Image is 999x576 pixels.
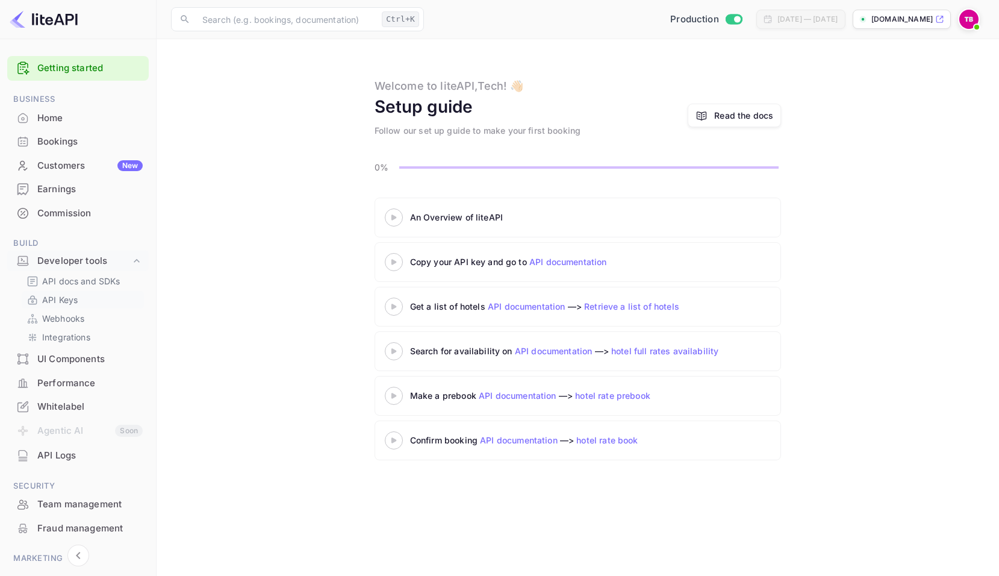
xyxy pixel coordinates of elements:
span: Business [7,93,149,106]
input: Search (e.g. bookings, documentation) [195,7,377,31]
a: UI Components [7,348,149,370]
a: Bookings [7,130,149,152]
div: Follow our set up guide to make your first booking [375,124,581,137]
a: API documentation [515,346,593,356]
div: API Logs [7,444,149,468]
a: Team management [7,493,149,515]
span: Security [7,480,149,493]
div: Earnings [7,178,149,201]
div: Confirm booking —> [410,434,711,446]
div: Team management [37,498,143,512]
div: Customers [37,159,143,173]
a: hotel rate prebook [575,390,650,401]
a: Integrations [26,331,139,343]
div: An Overview of liteAPI [410,211,711,224]
div: Get a list of hotels —> [410,300,711,313]
div: Bookings [7,130,149,154]
p: Webhooks [42,312,84,325]
div: UI Components [37,352,143,366]
span: Build [7,237,149,250]
div: Welcome to liteAPI, Tech ! 👋🏻 [375,78,523,94]
div: Commission [37,207,143,221]
div: Whitelabel [7,395,149,419]
div: [DATE] — [DATE] [777,14,838,25]
div: Make a prebook —> [410,389,711,402]
p: 0% [375,161,396,174]
div: Whitelabel [37,400,143,414]
a: Fraud management [7,517,149,539]
div: CustomersNew [7,154,149,178]
div: Fraud management [7,517,149,540]
div: Developer tools [37,254,131,268]
a: API Logs [7,444,149,466]
a: Commission [7,202,149,224]
a: hotel rate book [576,435,638,445]
div: UI Components [7,348,149,371]
a: Retrieve a list of hotels [584,301,679,311]
p: API Keys [42,293,78,306]
div: API docs and SDKs [22,272,144,290]
div: Home [7,107,149,130]
a: API documentation [529,257,607,267]
p: [DOMAIN_NAME] [871,14,933,25]
div: Getting started [7,56,149,81]
div: Performance [37,377,143,390]
div: Fraud management [37,522,143,536]
a: API docs and SDKs [26,275,139,287]
div: Search for availability on —> [410,345,832,357]
p: Integrations [42,331,90,343]
div: API Keys [22,291,144,308]
div: Integrations [22,328,144,346]
span: Marketing [7,552,149,565]
div: Earnings [37,183,143,196]
div: Copy your API key and go to [410,255,711,268]
a: Home [7,107,149,129]
div: Bookings [37,135,143,149]
div: Commission [7,202,149,225]
a: Webhooks [26,312,139,325]
a: API Keys [26,293,139,306]
a: Performance [7,372,149,394]
div: Switch to Sandbox mode [665,13,747,27]
img: Tech Backin5 [959,10,979,29]
a: CustomersNew [7,154,149,177]
div: Webhooks [22,310,144,327]
a: hotel full rates availability [611,346,718,356]
a: Read the docs [688,104,781,127]
div: Home [37,111,143,125]
span: Production [670,13,719,27]
div: Developer tools [7,251,149,272]
a: Getting started [37,61,143,75]
div: Setup guide [375,94,473,119]
div: API Logs [37,449,143,463]
a: Whitelabel [7,395,149,418]
a: API documentation [479,390,556,401]
div: Performance [7,372,149,395]
div: New [117,160,143,171]
a: API documentation [480,435,558,445]
a: API documentation [488,301,565,311]
p: API docs and SDKs [42,275,120,287]
div: Ctrl+K [382,11,419,27]
a: Read the docs [714,109,773,122]
button: Collapse navigation [67,545,89,566]
div: Team management [7,493,149,516]
img: LiteAPI logo [10,10,78,29]
a: Earnings [7,178,149,200]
